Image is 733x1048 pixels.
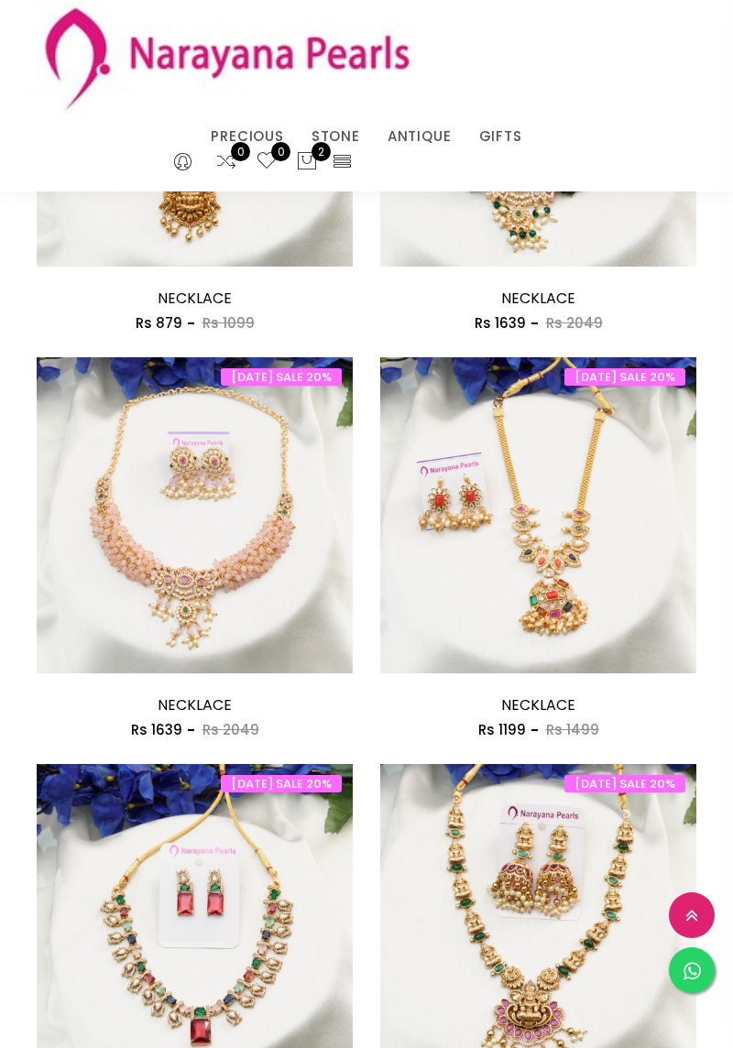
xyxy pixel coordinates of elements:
[546,720,599,739] span: Rs 1499
[221,775,342,792] span: [DATE] SALE 20%
[256,150,278,174] a: 0
[131,720,182,739] span: Rs 1639
[564,775,685,792] span: [DATE] SALE 20%
[312,123,360,150] a: STONE
[211,123,283,150] a: PRECIOUS
[158,288,232,309] a: NECKLACE
[202,313,255,333] span: Rs 1099
[158,694,232,715] a: NECKLACE
[221,368,342,386] span: [DATE] SALE 20%
[478,720,526,739] span: Rs 1199
[388,123,452,150] a: ANTIQUE
[479,123,522,150] a: GIFTS
[202,720,259,739] span: Rs 2049
[312,142,331,161] span: 2
[296,150,318,174] button: 2
[475,313,526,333] span: Rs 1639
[136,313,182,333] span: Rs 879
[215,150,237,174] a: 0
[231,142,250,161] span: 0
[501,288,575,309] a: NECKLACE
[271,142,290,161] span: 0
[501,694,575,715] a: NECKLACE
[546,313,603,333] span: Rs 2049
[564,368,685,386] span: [DATE] SALE 20%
